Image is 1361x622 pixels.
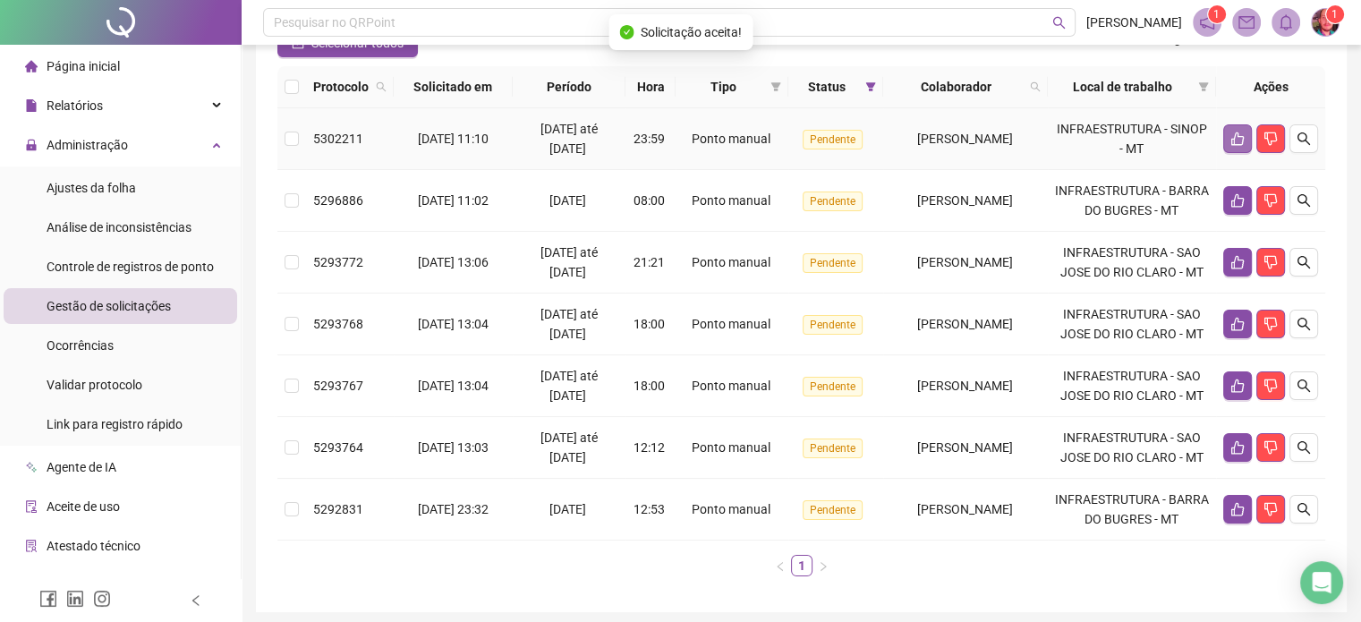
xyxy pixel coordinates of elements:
[313,132,363,146] span: 5302211
[634,379,665,393] span: 18:00
[540,245,598,279] span: [DATE] até [DATE]
[1238,14,1255,30] span: mail
[692,255,770,269] span: Ponto manual
[1297,379,1311,393] span: search
[1055,77,1191,97] span: Local de trabalho
[1048,170,1216,232] td: INFRAESTRUTURA - BARRA DO BUGRES - MT
[47,260,214,274] span: Controle de registros de ponto
[803,315,863,335] span: Pendente
[47,338,114,353] span: Ocorrências
[549,193,586,208] span: [DATE]
[418,132,489,146] span: [DATE] 11:10
[692,502,770,516] span: Ponto manual
[313,440,363,455] span: 5293764
[394,66,513,108] th: Solicitado em
[775,561,786,572] span: left
[47,460,116,474] span: Agente de IA
[890,77,1023,97] span: Colaborador
[1198,81,1209,92] span: filter
[1263,317,1278,331] span: dislike
[47,220,191,234] span: Análise de inconsistências
[917,502,1013,516] span: [PERSON_NAME]
[313,502,363,516] span: 5292831
[540,369,598,403] span: [DATE] até [DATE]
[66,590,84,608] span: linkedin
[47,299,171,313] span: Gestão de solicitações
[1326,5,1344,23] sup: Atualize o seu contato no menu Meus Dados
[917,379,1013,393] span: [PERSON_NAME]
[1331,8,1338,21] span: 1
[634,440,665,455] span: 12:12
[917,132,1013,146] span: [PERSON_NAME]
[1297,440,1311,455] span: search
[25,60,38,72] span: home
[791,555,812,576] li: 1
[47,138,128,152] span: Administração
[418,379,489,393] span: [DATE] 13:04
[917,255,1013,269] span: [PERSON_NAME]
[47,539,140,553] span: Atestado técnico
[917,193,1013,208] span: [PERSON_NAME]
[1230,193,1245,208] span: like
[540,122,598,156] span: [DATE] até [DATE]
[1026,73,1044,100] span: search
[1048,479,1216,541] td: INFRAESTRUTURA - BARRA DO BUGRES - MT
[1230,317,1245,331] span: like
[1230,132,1245,146] span: like
[1263,255,1278,269] span: dislike
[803,192,863,211] span: Pendente
[767,73,785,100] span: filter
[803,500,863,520] span: Pendente
[47,98,103,113] span: Relatórios
[1223,77,1318,97] div: Ações
[634,255,665,269] span: 21:21
[47,578,126,592] span: Gerar QRCode
[1052,16,1066,30] span: search
[418,317,489,331] span: [DATE] 13:04
[634,502,665,516] span: 12:53
[47,181,136,195] span: Ajustes da folha
[625,66,676,108] th: Hora
[770,555,791,576] li: Página anterior
[1263,132,1278,146] span: dislike
[1300,561,1343,604] div: Open Intercom Messenger
[418,193,489,208] span: [DATE] 11:02
[1263,502,1278,516] span: dislike
[917,317,1013,331] span: [PERSON_NAME]
[1086,13,1182,32] span: [PERSON_NAME]
[1312,9,1339,36] img: 78572
[1297,255,1311,269] span: search
[692,440,770,455] span: Ponto manual
[1048,108,1216,170] td: INFRAESTRUTURA - SINOP - MT
[1030,81,1041,92] span: search
[47,417,183,431] span: Link para registro rápido
[93,590,111,608] span: instagram
[812,555,834,576] li: Próxima página
[1297,502,1311,516] span: search
[39,590,57,608] span: facebook
[1263,193,1278,208] span: dislike
[1297,317,1311,331] span: search
[812,555,834,576] button: right
[47,59,120,73] span: Página inicial
[1297,193,1311,208] span: search
[549,502,586,516] span: [DATE]
[418,255,489,269] span: [DATE] 13:06
[1278,14,1294,30] span: bell
[792,556,812,575] a: 1
[47,499,120,514] span: Aceite de uso
[1230,440,1245,455] span: like
[513,66,625,108] th: Período
[25,139,38,151] span: lock
[1230,255,1245,269] span: like
[865,81,876,92] span: filter
[692,317,770,331] span: Ponto manual
[1263,440,1278,455] span: dislike
[1230,502,1245,516] span: like
[1048,232,1216,294] td: INFRAESTRUTURA - SAO JOSE DO RIO CLARO - MT
[25,540,38,552] span: solution
[795,77,857,97] span: Status
[313,193,363,208] span: 5296886
[418,502,489,516] span: [DATE] 23:32
[634,193,665,208] span: 08:00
